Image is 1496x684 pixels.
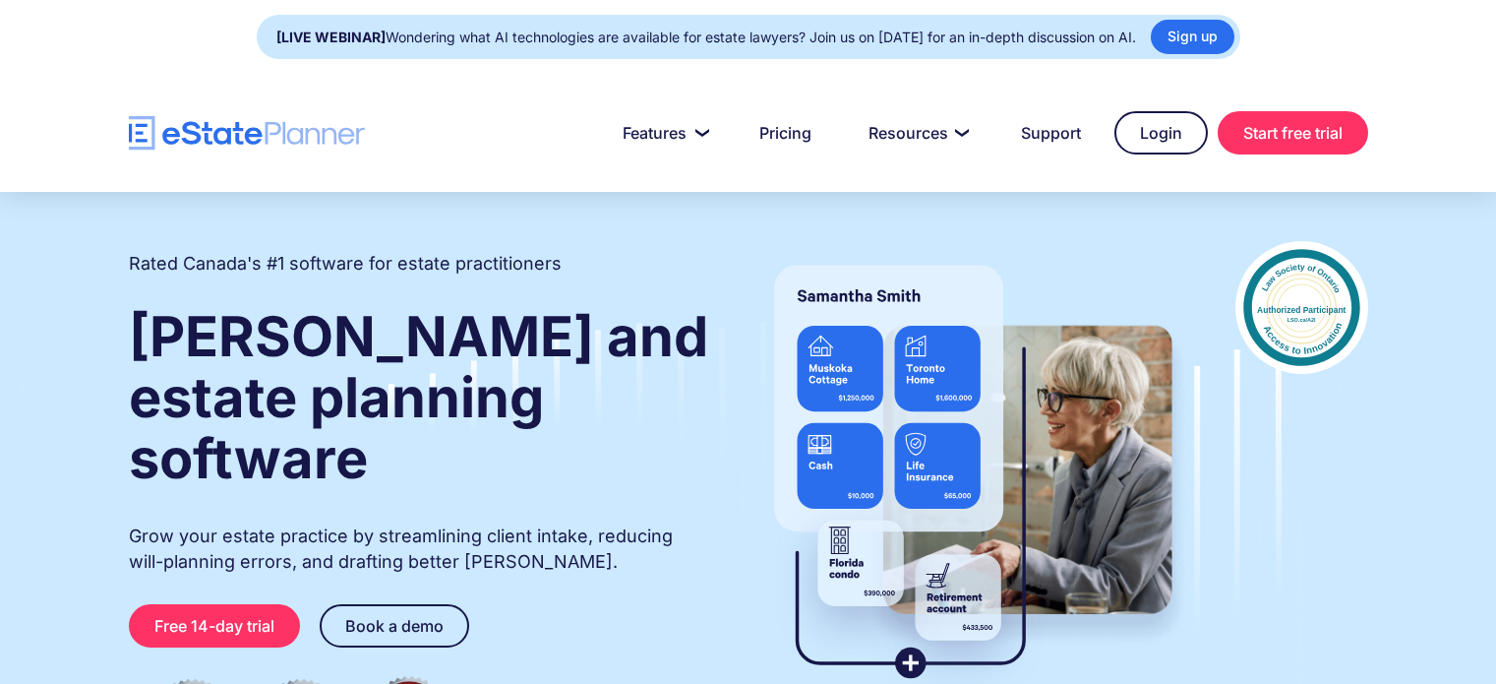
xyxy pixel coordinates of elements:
[599,113,726,153] a: Features
[1151,20,1234,54] a: Sign up
[276,29,386,45] strong: [LIVE WEBINAR]
[1114,111,1208,155] a: Login
[997,113,1105,153] a: Support
[129,251,562,277] h2: Rated Canada's #1 software for estate practitioners
[276,24,1136,51] div: Wondering what AI technologies are available for estate lawyers? Join us on [DATE] for an in-dept...
[129,116,365,151] a: home
[129,524,711,575] p: Grow your estate practice by streamlining client intake, reducing will-planning errors, and draft...
[845,113,987,153] a: Resources
[129,303,708,492] strong: [PERSON_NAME] and estate planning software
[129,604,300,648] a: Free 14-day trial
[736,113,835,153] a: Pricing
[320,604,469,648] a: Book a demo
[1218,111,1368,155] a: Start free trial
